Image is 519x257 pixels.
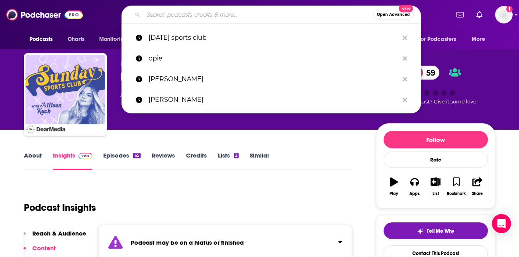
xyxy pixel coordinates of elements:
[143,8,373,21] input: Search podcasts, credits, & more...
[29,34,53,45] span: Podcasts
[32,244,56,252] p: Content
[418,34,456,45] span: For Podcasters
[68,34,85,45] span: Charts
[433,191,439,196] div: List
[472,191,483,196] div: Share
[472,34,485,45] span: More
[120,60,159,68] span: Dear Media
[63,32,90,47] a: Charts
[394,99,478,105] span: Good podcast? Give it some love!
[506,6,513,12] svg: Add a profile image
[376,60,495,110] div: 59Good podcast? Give it some love!
[24,152,42,170] a: About
[466,32,495,47] button: open menu
[149,48,399,69] p: opie
[24,202,96,214] h1: Podcast Insights
[250,152,269,170] a: Similar
[473,8,486,21] a: Show notifications dropdown
[53,152,92,170] a: InsightsPodchaser Pro
[377,13,410,17] span: Open Advanced
[234,153,239,158] div: 2
[121,48,421,69] a: opie
[447,191,466,196] div: Bookmark
[373,10,413,19] button: Open AdvancedNew
[121,6,421,24] div: Search podcasts, credits, & more...
[78,153,92,159] img: Podchaser Pro
[6,7,83,22] img: Podchaser - Follow, Share and Rate Podcasts
[404,172,425,201] button: Apps
[24,230,86,244] button: Reach & Audience
[121,27,421,48] a: [DATE] sports club
[133,153,140,158] div: 65
[218,152,239,170] a: Lists2
[495,6,513,23] img: User Profile
[410,66,439,80] a: 59
[25,55,105,134] img: Sunday Sports Club with Allison Kuch
[103,152,140,170] a: Episodes65
[384,131,488,148] button: Follow
[121,69,421,90] a: [PERSON_NAME]
[492,214,511,233] div: Open Intercom Messenger
[409,191,420,196] div: Apps
[384,172,404,201] button: Play
[413,32,468,47] button: open menu
[99,34,127,45] span: Monitoring
[495,6,513,23] button: Show profile menu
[131,239,244,246] strong: Podcast may be on a hiatus or finished
[453,8,467,21] a: Show notifications dropdown
[418,66,439,80] span: 59
[149,69,399,90] p: Anthony Cumia
[417,228,423,234] img: tell me why sparkle
[152,152,175,170] a: Reviews
[120,90,195,99] div: A weekly podcast
[384,222,488,239] button: tell me why sparkleTell Me Why
[149,27,399,48] p: sunday sports club
[467,172,488,201] button: Share
[427,228,454,234] span: Tell Me Why
[149,90,399,110] p: Jim Norton
[94,32,138,47] button: open menu
[384,152,488,168] div: Rate
[390,191,398,196] div: Play
[24,32,63,47] button: open menu
[446,172,467,201] button: Bookmark
[121,90,421,110] a: [PERSON_NAME]
[32,230,86,237] p: Reach & Audience
[399,5,413,12] span: New
[186,152,207,170] a: Credits
[425,172,446,201] button: List
[495,6,513,23] span: Logged in as dkcsports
